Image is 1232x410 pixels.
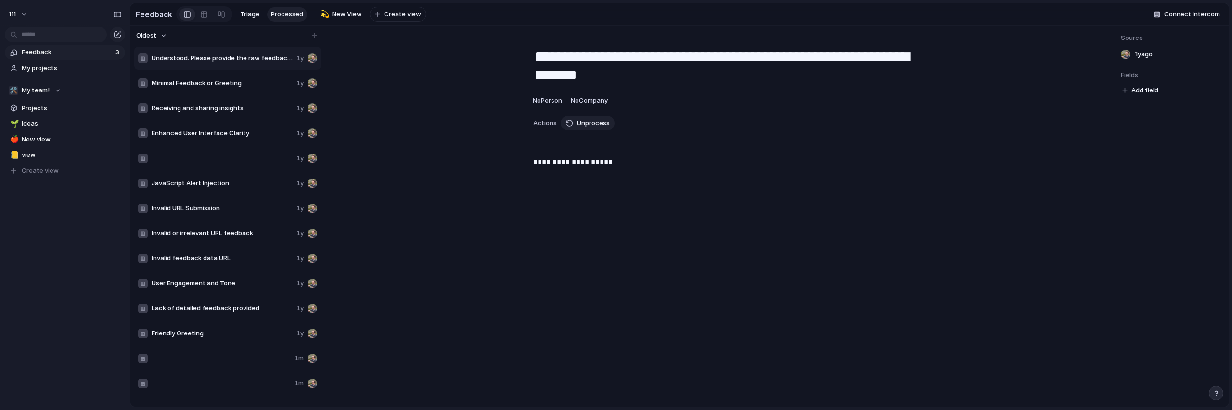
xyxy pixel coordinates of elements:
span: My projects [22,64,122,73]
span: Feedback [22,48,113,57]
span: No Company [571,96,608,104]
div: 🍎 [10,134,17,145]
span: No Person [533,96,562,104]
a: 💫New View [315,7,366,22]
span: Invalid URL Submission [152,204,293,213]
span: Enhanced User Interface Clarity [152,128,293,138]
button: Add field [1121,84,1160,97]
span: 1y [296,204,304,213]
span: 1y [296,53,304,63]
div: 📒 [10,150,17,161]
button: 🛠️My team! [5,83,125,98]
span: Invalid or irrelevant URL feedback [152,229,293,238]
button: NoPerson [530,93,565,108]
a: Triage [236,7,263,22]
span: 1y [296,329,304,338]
span: New view [22,135,122,144]
h2: Feedback [135,9,172,20]
a: Feedback3 [5,45,125,60]
span: Receiving and sharing insights [152,103,293,113]
span: 3 [115,48,121,57]
span: Invalid feedback data URL [152,254,293,263]
a: 🌱Ideas [5,116,125,131]
span: Create view [384,10,421,19]
button: Unprocess [561,116,615,130]
span: Processed [271,10,303,19]
div: 🌱 [10,118,17,129]
span: My team! [22,86,50,95]
div: 💫 [321,9,327,20]
button: 📒 [9,150,18,160]
span: 1m [295,354,304,363]
a: Projects [5,101,125,115]
span: Fields [1121,70,1221,80]
span: Triage [240,10,259,19]
span: view [22,150,122,160]
span: Actions [533,118,557,128]
button: 💫 [319,10,329,19]
span: Unprocess [577,118,610,128]
button: NoCompany [568,93,610,108]
a: 📒view [5,148,125,162]
span: 1y [296,103,304,113]
span: Lack of detailed feedback provided [152,304,293,313]
span: Add field [1131,86,1158,95]
span: 111 [9,10,16,19]
a: My projects [5,61,125,76]
span: 1y [296,154,304,163]
span: Friendly Greeting [152,329,293,338]
a: 🍎New view [5,132,125,147]
span: Minimal Feedback or Greeting [152,78,293,88]
button: Connect Intercom [1150,7,1224,22]
span: 1y [296,229,304,238]
span: 1y [296,304,304,313]
span: New View [332,10,362,19]
button: 🌱 [9,119,18,128]
span: 1y [296,78,304,88]
button: 🍎 [9,135,18,144]
span: JavaScript Alert Injection [152,179,293,188]
span: 1y [296,128,304,138]
span: Understood. Please provide the raw feedback data for summarization. [152,53,293,63]
span: Ideas [22,119,122,128]
span: 1y [296,179,304,188]
button: Oldest [135,29,168,42]
button: Create view [370,7,426,22]
span: 1m [295,379,304,388]
button: 111 [4,7,33,22]
a: Processed [267,7,307,22]
span: Projects [22,103,122,113]
div: 🛠️ [9,86,18,95]
span: 1y [296,254,304,263]
span: Connect Intercom [1164,10,1220,19]
span: Create view [22,166,59,176]
span: 1y ago [1135,50,1153,59]
span: Oldest [136,31,156,40]
span: User Engagement and Tone [152,279,293,288]
span: 1y [296,279,304,288]
span: Source [1121,33,1221,43]
button: Create view [5,164,125,178]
